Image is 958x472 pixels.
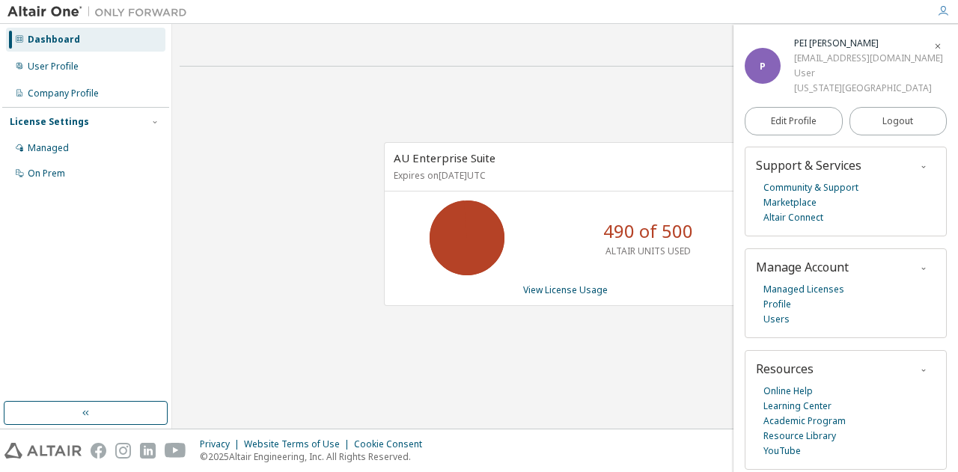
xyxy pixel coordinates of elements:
div: PEI TING TSAI [794,36,943,51]
a: Academic Program [763,414,846,429]
span: Support & Services [756,157,861,174]
div: [EMAIL_ADDRESS][DOMAIN_NAME] [794,51,943,66]
a: Edit Profile [745,107,843,135]
a: Online Help [763,384,813,399]
a: Community & Support [763,180,858,195]
a: Users [763,312,790,327]
span: Edit Profile [771,115,817,127]
div: License Settings [10,116,89,128]
a: Profile [763,297,791,312]
img: facebook.svg [91,443,106,459]
span: Logout [882,114,913,129]
a: YouTube [763,444,801,459]
img: altair_logo.svg [4,443,82,459]
div: Dashboard [28,34,80,46]
button: Logout [849,107,948,135]
p: 490 of 500 [603,218,693,244]
p: ALTAIR UNITS USED [605,245,691,257]
div: Privacy [200,438,244,450]
span: P [760,60,766,73]
img: Altair One [7,4,195,19]
p: © 2025 Altair Engineering, Inc. All Rights Reserved. [200,450,431,463]
div: On Prem [28,168,65,180]
a: Managed Licenses [763,282,844,297]
a: Altair Connect [763,210,823,225]
div: Company Profile [28,88,99,99]
a: Resource Library [763,429,836,444]
a: Marketplace [763,195,817,210]
div: User [794,66,943,81]
img: instagram.svg [115,443,131,459]
a: View License Usage [523,283,608,296]
span: Manage Account [756,259,849,275]
img: youtube.svg [165,443,186,459]
a: Learning Center [763,399,832,414]
div: Website Terms of Use [244,438,354,450]
div: User Profile [28,61,79,73]
div: [US_STATE][GEOGRAPHIC_DATA] [794,81,943,96]
div: Managed [28,142,69,154]
p: Expires on [DATE] UTC [394,169,733,182]
div: Cookie Consent [354,438,431,450]
span: Resources [756,361,814,377]
img: linkedin.svg [140,443,156,459]
span: AU Enterprise Suite [394,150,495,165]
